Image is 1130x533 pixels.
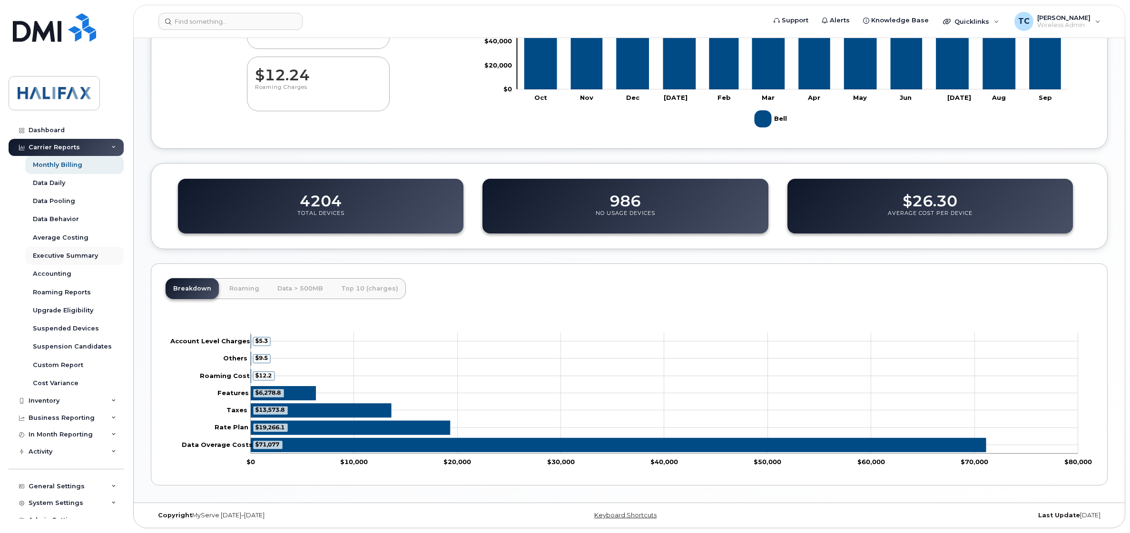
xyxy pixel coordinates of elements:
[300,183,342,210] dd: 4204
[767,11,815,30] a: Support
[762,94,775,101] tspan: Mar
[223,354,247,362] tspan: Others
[961,458,989,465] tspan: $70,000
[297,210,344,227] p: Total Devices
[596,210,655,227] p: No Usage Devices
[754,458,782,465] tspan: $50,000
[580,94,593,101] tspan: Nov
[255,389,281,396] tspan: $6,278.8
[251,334,986,452] g: Series
[215,423,248,431] tspan: Rate Plan
[903,183,957,210] dd: $26.30
[807,94,820,101] tspan: Apr
[166,278,219,299] a: Breakdown
[226,406,247,414] tspan: Taxes
[255,423,285,430] tspan: $19,266.1
[1064,458,1092,465] tspan: $80,000
[854,94,867,101] tspan: May
[217,389,249,397] tspan: Features
[755,107,789,131] g: Bell
[1037,21,1091,29] span: Wireless Admin
[717,94,731,101] tspan: Feb
[815,11,856,30] a: Alerts
[664,94,688,101] tspan: [DATE]
[255,406,285,413] tspan: $13,573.8
[200,371,250,379] tspan: Roaming Cost
[1089,492,1123,526] iframe: Messenger Launcher
[609,183,641,210] dd: 986
[255,441,279,448] tspan: $71,077
[1008,12,1107,31] div: Tammy Currie
[484,61,512,69] tspan: $20,000
[158,13,303,30] input: Find something...
[255,371,272,378] tspan: $12.2
[170,332,1092,465] g: Chart
[503,85,512,93] tspan: $0
[857,458,885,465] tspan: $60,000
[535,94,548,101] tspan: Oct
[255,337,268,344] tspan: $5.3
[789,512,1108,519] div: [DATE]
[255,354,268,361] tspan: $9.5
[170,337,250,345] tspan: Account Level Charges
[594,512,657,519] a: Keyboard Shortcuts
[158,512,192,519] strong: Copyright
[782,16,808,25] span: Support
[954,18,989,25] span: Quicklinks
[856,11,935,30] a: Knowledge Base
[270,278,331,299] a: Data > 500MB
[151,512,470,519] div: MyServe [DATE]–[DATE]
[1037,14,1091,21] span: [PERSON_NAME]
[900,94,912,101] tspan: Jun
[255,84,382,101] p: Roaming Charges
[755,107,789,131] g: Legend
[888,210,973,227] p: Average Cost Per Device
[1039,94,1052,101] tspan: Sep
[182,440,253,448] tspan: Data Overage Costs
[246,458,255,465] tspan: $0
[255,57,382,84] dd: $12.24
[936,12,1006,31] div: Quicklinks
[484,37,512,45] tspan: $40,000
[444,458,472,465] tspan: $20,000
[1038,512,1080,519] strong: Last Update
[340,458,368,465] tspan: $10,000
[947,94,971,101] tspan: [DATE]
[547,458,575,465] tspan: $30,000
[992,94,1006,101] tspan: Aug
[871,16,929,25] span: Knowledge Base
[1018,16,1030,27] span: TC
[334,278,406,299] a: Top 10 (charges)
[222,278,267,299] a: Roaming
[650,458,678,465] tspan: $40,000
[830,16,850,25] span: Alerts
[626,94,640,101] tspan: Dec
